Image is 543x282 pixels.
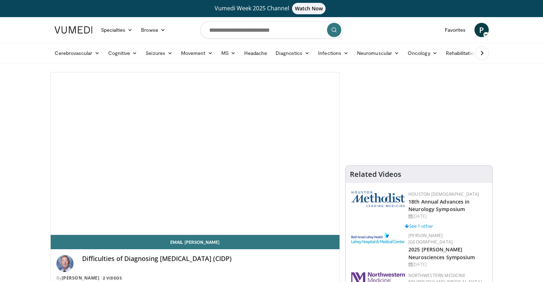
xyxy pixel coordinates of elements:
a: Seizures [141,46,177,60]
a: Diagnostics [271,46,314,60]
img: 5e4488cc-e109-4a4e-9fd9-73bb9237ee91.png.150x105_q85_autocrop_double_scale_upscale_version-0.2.png [351,191,405,207]
a: Rehabilitation [442,46,481,60]
h4: Difficulties of Diagnosing [MEDICAL_DATA] (CIDP) [82,255,334,263]
a: P [474,23,489,37]
a: Movement [177,46,217,60]
img: Avatar [56,255,74,272]
a: Infections [314,46,353,60]
div: [DATE] [408,261,487,268]
span: Watch Now [292,3,326,14]
a: 2 Videos [101,275,124,281]
span: Vumedi Week 2025 Channel [215,4,329,12]
a: Cerebrovascular [50,46,104,60]
h4: Related Videos [350,170,401,179]
a: Favorites [441,23,470,37]
a: Houston [DEMOGRAPHIC_DATA] [408,191,479,197]
a: [PERSON_NAME] [62,275,100,281]
a: Oncology [403,46,442,60]
iframe: Advertisement [366,72,473,161]
input: Search topics, interventions [200,21,343,39]
img: e7977282-282c-4444-820d-7cc2733560fd.jpg.150x105_q85_autocrop_double_scale_upscale_version-0.2.jpg [351,232,405,244]
a: 18th Annual Advances in Neurology Symposium [408,198,469,212]
a: See 1 other [405,223,433,229]
div: [DATE] [408,213,487,220]
a: Cognitive [104,46,142,60]
a: Headache [240,46,272,60]
img: VuMedi Logo [55,26,92,34]
div: By [56,275,334,281]
a: Vumedi Week 2025 ChannelWatch Now [56,3,488,14]
video-js: Video Player [51,72,340,235]
a: MS [217,46,240,60]
a: Browse [137,23,170,37]
a: 2025 [PERSON_NAME] Neurosciences Symposium [408,246,475,260]
a: Specialties [97,23,137,37]
a: [PERSON_NAME][GEOGRAPHIC_DATA] [408,232,453,245]
a: Neuromuscular [353,46,403,60]
a: Email [PERSON_NAME] [51,235,340,249]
